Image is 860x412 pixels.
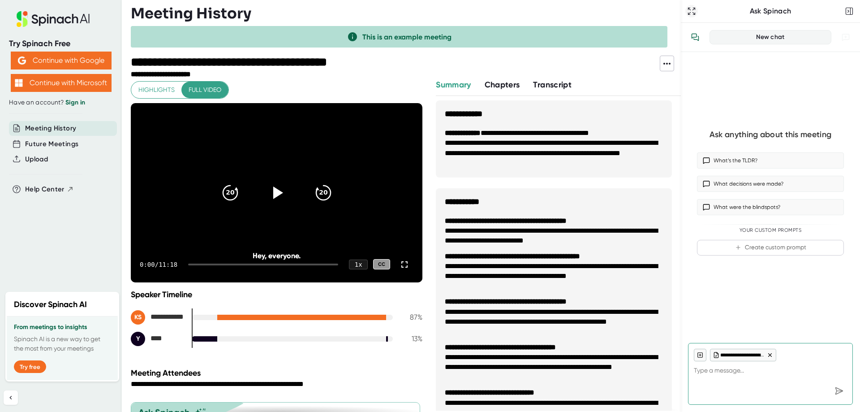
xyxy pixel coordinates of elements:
button: Upload [25,154,48,165]
span: Chapters [485,80,520,90]
div: Ask Spinach [698,7,843,16]
span: Highlights [138,84,175,95]
div: Speaker Timeline [131,290,422,299]
button: Continue with Google [11,52,112,69]
div: Meeting Attendees [131,368,425,378]
div: Send message [831,383,847,399]
button: Future Meetings [25,139,78,149]
div: Yoav [131,332,185,346]
button: Summary [436,79,471,91]
button: Collapse sidebar [4,390,18,405]
div: 87 % [400,313,422,321]
p: Spinach AI is a new way to get the most from your meetings [14,334,111,353]
button: Expand to Ask Spinach page [685,5,698,17]
button: Create custom prompt [697,240,844,256]
button: Full video [181,82,228,98]
img: Aehbyd4JwY73AAAAAElFTkSuQmCC [18,56,26,65]
div: New chat [715,33,826,41]
div: Ask anything about this meeting [709,130,831,140]
h3: Meeting History [131,5,251,22]
button: Transcript [533,79,572,91]
a: Sign in [65,99,85,106]
span: Summary [436,80,471,90]
h3: From meetings to insights [14,324,111,331]
button: Close conversation sidebar [843,5,856,17]
button: Chapters [485,79,520,91]
div: Your Custom Prompts [697,227,844,234]
div: Y [131,332,145,346]
span: This is an example meeting [362,33,451,41]
div: Have an account? [9,99,113,107]
span: Full video [189,84,221,95]
div: 1 x [349,260,368,269]
div: Hey, everyone. [160,252,393,260]
span: Help Center [25,184,64,195]
div: 0:00 / 11:18 [140,261,177,268]
h2: Discover Spinach AI [14,299,87,311]
button: View conversation history [686,28,704,46]
div: 13 % [400,334,422,343]
button: What’s the TLDR? [697,152,844,169]
button: Meeting History [25,123,76,134]
div: Try Spinach Free [9,39,113,49]
div: Karin Sharon [131,310,185,325]
button: What decisions were made? [697,176,844,192]
div: CC [373,259,390,269]
span: Transcript [533,80,572,90]
button: Try free [14,360,46,373]
div: KS [131,310,145,325]
button: Help Center [25,184,74,195]
button: Continue with Microsoft [11,74,112,92]
button: What were the blindspots? [697,199,844,215]
button: Highlights [131,82,182,98]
